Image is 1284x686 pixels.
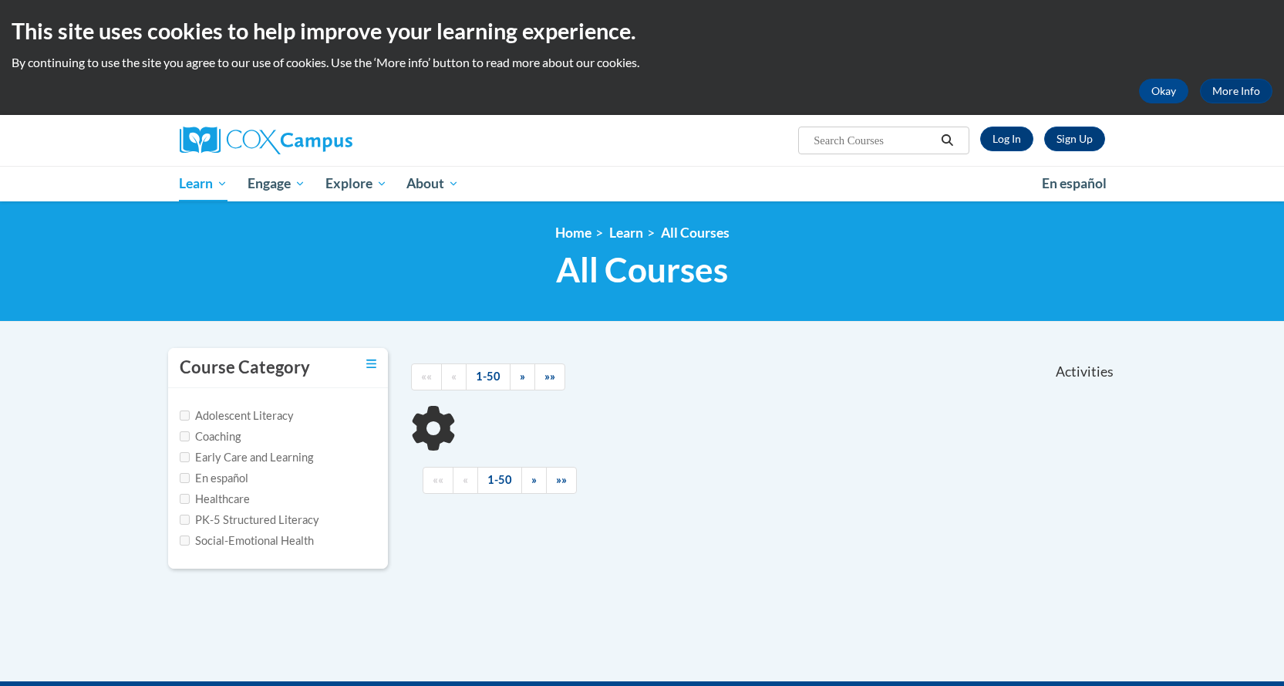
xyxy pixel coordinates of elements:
input: Search Courses [812,131,935,150]
span: «« [433,473,443,486]
img: Cox Campus [180,127,352,154]
a: 1-50 [477,467,522,494]
label: Early Care and Learning [180,449,313,466]
h2: This site uses cookies to help improve your learning experience. [12,15,1272,46]
input: Checkbox for Options [180,452,190,462]
a: 1-50 [466,363,511,390]
a: Register [1044,127,1105,151]
a: All Courses [661,225,730,241]
span: « [463,473,468,486]
input: Checkbox for Options [180,536,190,546]
label: Healthcare [180,491,250,508]
span: » [531,473,537,486]
a: En español [1032,167,1117,200]
label: Coaching [180,428,241,445]
a: More Info [1200,79,1272,103]
a: Previous [453,467,478,494]
span: About [406,174,459,193]
a: Begining [411,363,442,390]
a: End [534,363,565,390]
label: En español [180,470,248,487]
a: Engage [238,166,315,201]
span: Activities [1056,363,1114,380]
a: Learn [609,225,643,241]
span: » [520,370,525,383]
label: PK-5 Structured Literacy [180,512,319,529]
a: About [396,166,469,201]
input: Checkbox for Options [180,411,190,421]
div: Main menu [157,166,1128,201]
button: Search [935,131,959,150]
h3: Course Category [180,356,310,380]
span: Engage [248,174,305,193]
span: «« [421,370,432,383]
span: »» [556,473,567,486]
span: »» [544,370,555,383]
label: Adolescent Literacy [180,407,294,424]
a: Begining [423,467,453,494]
label: Social-Emotional Health [180,532,314,549]
input: Checkbox for Options [180,473,190,483]
a: Next [510,363,535,390]
a: Next [521,467,547,494]
span: Explore [325,174,387,193]
a: Toggle collapse [366,356,376,373]
a: Explore [315,166,397,201]
a: Previous [441,363,467,390]
a: Learn [170,166,238,201]
a: End [546,467,577,494]
span: Learn [179,174,227,193]
button: Okay [1139,79,1188,103]
span: « [451,370,457,383]
input: Checkbox for Options [180,494,190,504]
a: Cox Campus [180,127,473,154]
a: Log In [980,127,1033,151]
p: By continuing to use the site you agree to our use of cookies. Use the ‘More info’ button to read... [12,54,1272,71]
a: Home [555,225,591,241]
input: Checkbox for Options [180,515,190,525]
input: Checkbox for Options [180,431,190,441]
span: En español [1042,175,1107,191]
span: All Courses [556,249,728,290]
